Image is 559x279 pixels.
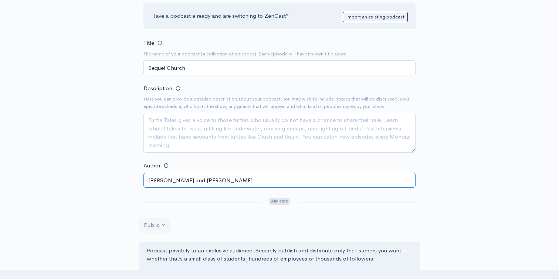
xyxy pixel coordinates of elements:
div: Have a podcast already and are switching to ZenCast? [143,3,416,30]
a: Import an existing podcast [343,12,408,23]
label: Description [143,84,172,93]
small: Here you can provide a detailed description about your podcast. You may wish to include: topics t... [143,95,416,110]
label: Author [143,161,160,170]
button: Public [139,218,171,233]
span: Audience [269,198,290,205]
input: Turtle podcast productions [143,173,416,188]
input: Turtle Tales [143,60,416,75]
div: Public [144,221,160,229]
label: Title [143,39,154,47]
small: The name of your podcast (a collection of episodes). Each episode will have its own title as well. [143,50,416,58]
